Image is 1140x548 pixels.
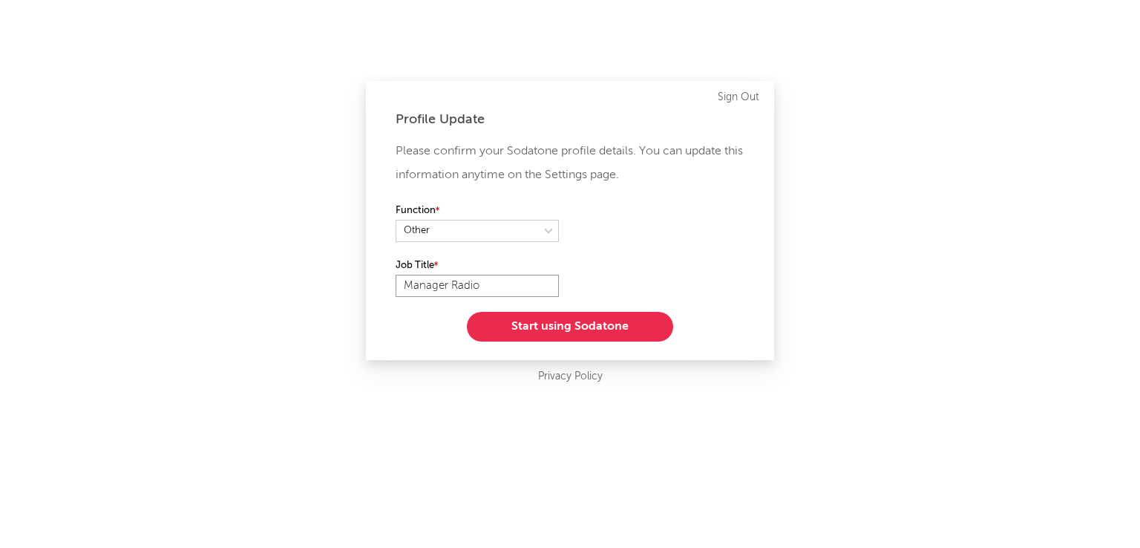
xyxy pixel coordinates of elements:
[396,202,559,220] label: Function
[467,312,673,342] button: Start using Sodatone
[396,111,744,128] div: Profile Update
[718,88,759,106] a: Sign Out
[396,257,559,275] label: Job Title
[396,140,744,187] p: Please confirm your Sodatone profile details. You can update this information anytime on the Sett...
[538,368,603,386] a: Privacy Policy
